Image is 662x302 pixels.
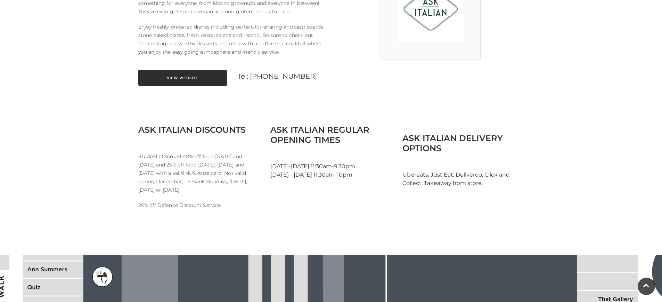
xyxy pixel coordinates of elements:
a: Tel: [PHONE_NUMBER] [237,72,317,80]
div: Ubereats, Just Eat, Deliveroo, Click and Collect, Takeaway from store. [397,125,529,216]
h3: ASK Italian Regular Opening Times [270,125,392,145]
h3: ASK Italian Discounts [138,125,260,135]
a: View Website [138,70,227,86]
p: 40% off food [DATE] and [DATE] and 25% off food [DATE], [DATE] and [DATE] with a valid NUS extra ... [138,152,260,194]
h3: ASK Italian Delivery Options [402,133,524,153]
p: 20% off Defence Discount Service [138,201,260,209]
div: [DATE]-[DATE] 11:30am-9:30pm [DATE] - [DATE] 11:30am-10pm [265,125,397,216]
p: Enjoy freshly prepared dishes including perfect-for-sharing antipasti boards, stone baked pizzas,... [138,23,326,56]
strong: Student Discount: [138,153,183,160]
